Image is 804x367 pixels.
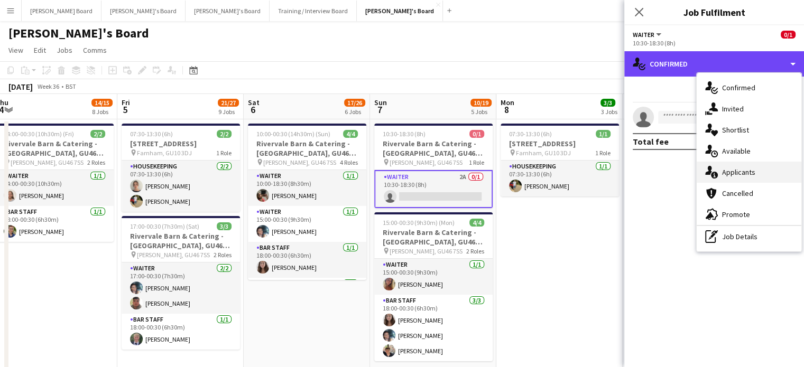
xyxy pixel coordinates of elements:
[137,251,210,259] span: [PERSON_NAME], GU46 7SS
[722,125,749,135] span: Shortlist
[509,130,552,138] span: 07:30-13:30 (6h)
[601,108,617,116] div: 3 Jobs
[595,149,611,157] span: 1 Role
[374,228,493,247] h3: Rivervale Barn & Catering - [GEOGRAPHIC_DATA], GU46 7SS
[383,130,426,138] span: 10:30-18:30 (8h)
[722,167,755,177] span: Applicants
[130,130,173,138] span: 07:30-13:30 (6h)
[596,130,611,138] span: 1/1
[390,247,463,255] span: [PERSON_NAME], GU46 7SS
[217,130,232,138] span: 2/2
[722,189,753,198] span: Cancelled
[469,158,484,166] span: 1 Role
[11,158,84,166] span: [PERSON_NAME], GU46 7SS
[122,262,240,314] app-card-role: Waiter2/217:00-00:30 (7h30m)[PERSON_NAME][PERSON_NAME]
[340,158,358,166] span: 4 Roles
[57,45,72,55] span: Jobs
[8,81,33,92] div: [DATE]
[218,99,239,107] span: 21/27
[90,130,105,138] span: 2/2
[722,146,751,156] span: Available
[374,259,493,295] app-card-role: Waiter1/115:00-00:30 (9h30m)[PERSON_NAME]
[722,83,755,92] span: Confirmed
[218,108,238,116] div: 9 Jobs
[374,212,493,361] app-job-card: 15:00-00:30 (9h30m) (Mon)4/4Rivervale Barn & Catering - [GEOGRAPHIC_DATA], GU46 7SS [PERSON_NAME]...
[501,161,619,196] app-card-role: Housekeeping1/107:30-13:30 (6h)[PERSON_NAME]
[186,1,270,21] button: [PERSON_NAME]'s Board
[466,247,484,255] span: 2 Roles
[35,82,61,90] span: Week 36
[633,31,654,39] span: Waiter
[248,98,260,107] span: Sat
[633,39,796,47] div: 10:30-18:30 (8h)
[130,222,199,230] span: 17:00-00:30 (7h30m) (Sat)
[633,31,663,39] button: Waiter
[374,295,493,361] app-card-role: BAR STAFF3/318:00-00:30 (6h30m)[PERSON_NAME][PERSON_NAME][PERSON_NAME]
[214,251,232,259] span: 2 Roles
[22,1,101,21] button: [PERSON_NAME] Board
[66,82,76,90] div: BST
[79,43,111,57] a: Comms
[137,149,192,157] span: Farnham, GU10 3DJ
[216,149,232,157] span: 1 Role
[91,99,113,107] span: 14/15
[122,314,240,350] app-card-role: BAR STAFF1/118:00-00:30 (6h30m)[PERSON_NAME]
[122,139,240,148] h3: [STREET_ADDRESS]
[373,103,387,116] span: 7
[83,45,107,55] span: Comms
[624,5,804,19] h3: Job Fulfilment
[697,226,801,247] div: Job Details
[8,45,23,55] span: View
[120,103,130,116] span: 5
[600,99,615,107] span: 3/3
[501,124,619,196] app-job-card: 07:30-13:30 (6h)1/1[STREET_ADDRESS] Farnham, GU10 3DJ1 RoleHousekeeping1/107:30-13:30 (6h)[PERSON...
[256,130,330,138] span: 10:00-00:30 (14h30m) (Sun)
[263,158,336,166] span: [PERSON_NAME], GU46 7SS
[722,104,744,114] span: Invited
[246,103,260,116] span: 6
[248,170,366,206] app-card-role: Waiter1/110:00-18:30 (8h30m)[PERSON_NAME]
[248,124,366,280] app-job-card: 10:00-00:30 (14h30m) (Sun)4/4Rivervale Barn & Catering - [GEOGRAPHIC_DATA], GU46 7SS [PERSON_NAME...
[248,139,366,158] h3: Rivervale Barn & Catering - [GEOGRAPHIC_DATA], GU46 7SS
[390,158,463,166] span: [PERSON_NAME], GU46 7SS
[722,210,750,219] span: Promote
[499,103,514,116] span: 8
[122,124,240,212] app-job-card: 07:30-13:30 (6h)2/2[STREET_ADDRESS] Farnham, GU10 3DJ1 RoleHousekeeping2/207:30-13:30 (6h)[PERSON...
[217,222,232,230] span: 3/3
[501,98,514,107] span: Mon
[270,1,357,21] button: Training / Interview Board
[248,206,366,242] app-card-role: Waiter1/115:00-00:30 (9h30m)[PERSON_NAME]
[34,45,46,55] span: Edit
[248,278,366,314] app-card-role: Waiter1/1
[92,108,112,116] div: 8 Jobs
[248,242,366,278] app-card-role: BAR STAFF1/118:00-00:30 (6h30m)[PERSON_NAME]
[624,51,804,77] div: Confirmed
[469,219,484,227] span: 4/4
[122,216,240,350] app-job-card: 17:00-00:30 (7h30m) (Sat)3/3Rivervale Barn & Catering - [GEOGRAPHIC_DATA], GU46 7SS [PERSON_NAME]...
[374,124,493,208] app-job-card: 10:30-18:30 (8h)0/1Rivervale Barn & Catering - [GEOGRAPHIC_DATA], GU46 7SS [PERSON_NAME], GU46 7S...
[8,25,149,41] h1: [PERSON_NAME]'s Board
[633,136,669,147] div: Total fee
[471,108,491,116] div: 5 Jobs
[374,170,493,208] app-card-role: Waiter2A0/110:30-18:30 (8h)
[101,1,186,21] button: [PERSON_NAME]'s Board
[469,130,484,138] span: 0/1
[344,99,365,107] span: 17/26
[122,161,240,212] app-card-role: Housekeeping2/207:30-13:30 (6h)[PERSON_NAME][PERSON_NAME]
[516,149,571,157] span: Farnham, GU10 3DJ
[781,31,796,39] span: 0/1
[30,43,50,57] a: Edit
[345,108,365,116] div: 6 Jobs
[122,98,130,107] span: Fri
[374,98,387,107] span: Sun
[343,130,358,138] span: 4/4
[501,139,619,148] h3: [STREET_ADDRESS]
[87,158,105,166] span: 2 Roles
[122,231,240,250] h3: Rivervale Barn & Catering - [GEOGRAPHIC_DATA], GU46 7SS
